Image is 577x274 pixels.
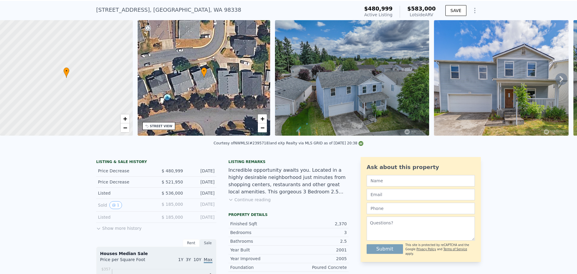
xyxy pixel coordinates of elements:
[188,201,215,209] div: [DATE]
[121,114,130,123] a: Zoom in
[123,115,127,122] span: +
[443,248,467,251] a: Terms of Service
[201,68,207,74] span: •
[261,124,264,131] span: −
[367,189,475,200] input: Email
[101,267,111,271] tspan: $357
[162,180,183,184] span: $ 521,950
[367,163,475,171] div: Ask about this property
[194,257,201,262] span: 10Y
[96,159,216,165] div: LISTING & SALE HISTORY
[228,167,349,195] div: Incredible opportunity awaits you. Located in a highly desirable neighborhood just minutes from s...
[162,215,183,220] span: $ 185,000
[434,20,569,136] img: Sale: 149636466 Parcel: 100777095
[98,179,151,185] div: Price Decrease
[364,12,392,17] span: Active Listing
[367,203,475,214] input: Phone
[162,191,183,195] span: $ 536,000
[228,159,349,164] div: Listing remarks
[228,212,349,217] div: Property details
[204,257,212,263] span: Max
[186,257,191,262] span: 3Y
[63,67,69,78] div: •
[100,257,156,266] div: Price per Square Foot
[258,123,267,132] a: Zoom out
[367,175,475,186] input: Name
[150,124,172,128] div: STREET VIEW
[230,238,288,244] div: Bathrooms
[407,5,436,12] span: $583,000
[364,5,393,12] span: $480,999
[98,201,151,209] div: Sold
[109,201,122,209] button: View historical data
[123,124,127,131] span: −
[98,190,151,196] div: Listed
[188,214,215,220] div: [DATE]
[417,248,436,251] a: Privacy Policy
[96,6,241,14] div: [STREET_ADDRESS] , [GEOGRAPHIC_DATA] , WA 98338
[275,20,429,136] img: Sale: 149636466 Parcel: 100777095
[288,247,347,253] div: 2001
[445,5,466,16] button: SAVE
[469,5,481,17] button: Show Options
[98,168,151,174] div: Price Decrease
[230,229,288,236] div: Bedrooms
[188,190,215,196] div: [DATE]
[288,264,347,270] div: Poured Concrete
[230,264,288,270] div: Foundation
[405,243,475,256] div: This site is protected by reCAPTCHA and the Google and apply.
[100,251,212,257] div: Houses Median Sale
[200,239,216,247] div: Sale
[288,238,347,244] div: 2.5
[178,257,183,262] span: 1Y
[121,123,130,132] a: Zoom out
[367,244,403,254] button: Submit
[96,223,142,231] button: Show more history
[63,68,69,74] span: •
[288,256,347,262] div: 2005
[230,256,288,262] div: Year Improved
[258,114,267,123] a: Zoom in
[183,239,200,247] div: Rent
[201,67,207,78] div: •
[162,168,183,173] span: $ 480,999
[230,247,288,253] div: Year Built
[98,214,151,220] div: Listed
[228,197,271,203] button: Continue reading
[288,229,347,236] div: 3
[188,179,215,185] div: [DATE]
[288,221,347,227] div: 2,370
[407,12,436,18] div: Lotside ARV
[188,168,215,174] div: [DATE]
[261,115,264,122] span: +
[230,221,288,227] div: Finished Sqft
[162,202,183,207] span: $ 185,000
[359,141,363,146] img: NWMLS Logo
[214,141,363,145] div: Courtesy of NWMLS (#2395718) and eXp Realty via MLS GRID as of [DATE] 20:38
